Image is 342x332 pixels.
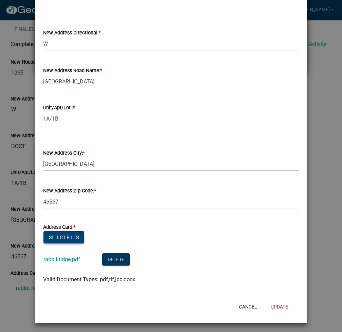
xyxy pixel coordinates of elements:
[102,257,130,263] wm-modal-confirm: Delete Document
[234,301,263,313] button: Cancel
[102,253,130,266] button: Delete
[43,106,75,110] label: Unit/Apt/Lot #
[43,189,96,193] label: New Address Zip Code:
[43,225,76,230] label: Address Card:
[265,301,293,313] button: Update
[43,68,103,73] label: New Address Road Name:
[43,276,136,283] span: Valid Document Types: pdf,tif,jpg,docx
[44,256,80,263] a: rabbit ridge.pdf
[43,231,84,243] button: Select files
[43,31,101,35] label: New Address Directional:
[43,151,85,156] label: New Address City:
